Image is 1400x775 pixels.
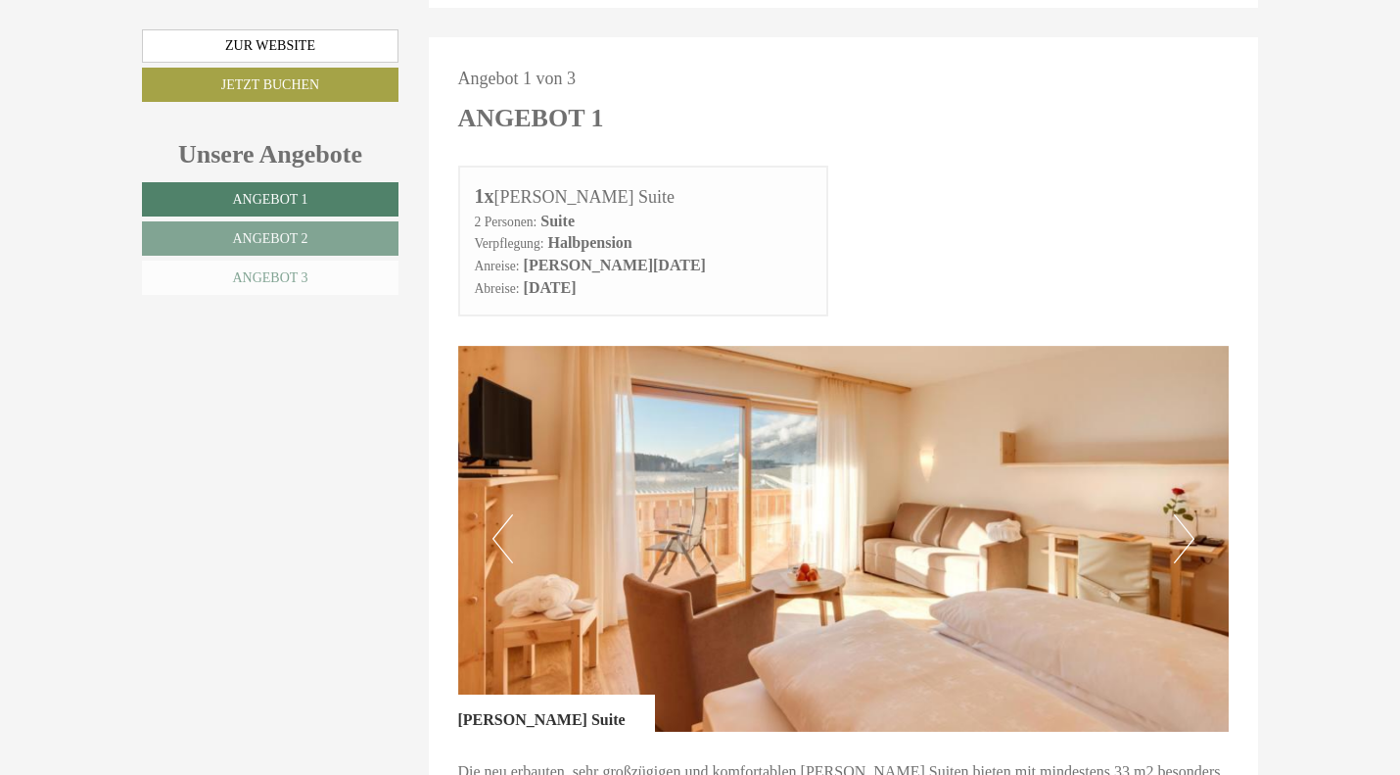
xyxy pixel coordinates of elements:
button: Next [1174,514,1194,563]
div: Angebot 1 [458,100,604,136]
a: Zur Website [142,29,398,63]
b: Suite [540,213,575,229]
span: Angebot 3 [232,270,307,285]
a: Jetzt buchen [142,68,398,102]
small: Abreise: [475,281,520,296]
b: [PERSON_NAME][DATE] [524,257,706,273]
b: Halbpension [547,234,631,251]
small: Anreise: [475,259,520,273]
div: [PERSON_NAME] Suite [458,695,655,732]
img: image [458,346,1230,732]
small: Verpflegung: [475,236,544,251]
span: Angebot 1 von 3 [458,69,577,88]
button: Previous [492,514,513,563]
div: Unsere Angebote [142,136,398,172]
span: Angebot 1 [232,192,307,207]
span: Angebot 2 [232,231,307,246]
small: 2 Personen: [475,215,537,229]
div: [PERSON_NAME] Suite [475,182,813,211]
b: [DATE] [524,279,577,296]
b: 1x [475,185,494,207]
